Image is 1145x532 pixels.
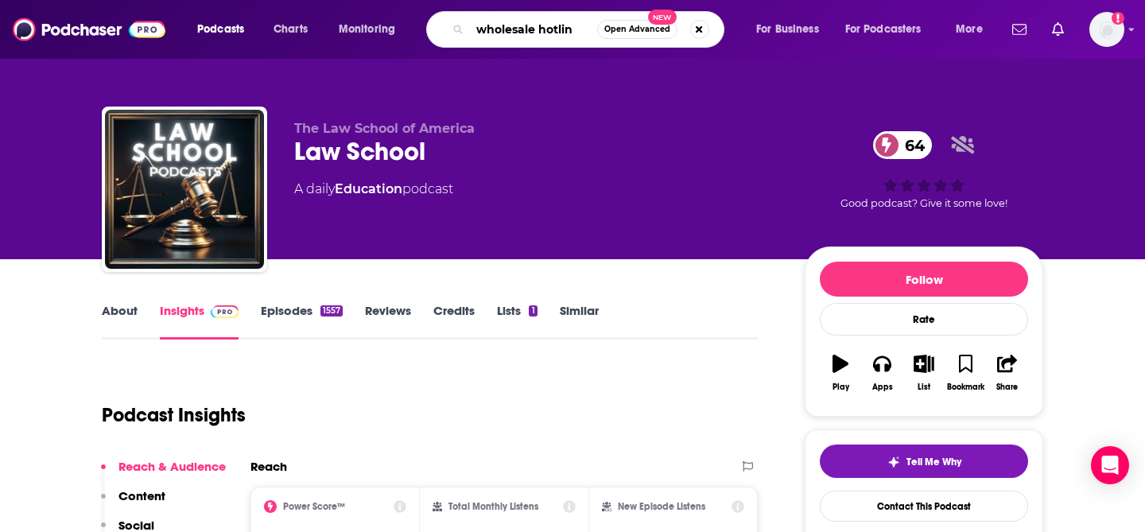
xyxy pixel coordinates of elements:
div: 64Good podcast? Give it some love! [805,121,1043,219]
span: Tell Me Why [906,456,961,468]
button: Play [820,344,861,402]
span: For Business [756,18,819,41]
a: Show notifications dropdown [1046,16,1070,43]
input: Search podcasts, credits, & more... [470,17,597,42]
span: Open Advanced [604,25,670,33]
span: The Law School of America [294,121,475,136]
span: Monitoring [339,18,395,41]
div: Search podcasts, credits, & more... [441,11,739,48]
button: open menu [835,17,945,42]
div: Open Intercom Messenger [1091,446,1129,484]
a: Similar [560,303,599,340]
span: 64 [889,131,933,159]
div: A daily podcast [294,180,453,199]
svg: Add a profile image [1112,12,1124,25]
a: 64 [873,131,933,159]
div: Bookmark [947,382,984,392]
h2: Total Monthly Listens [448,501,538,512]
span: New [648,10,677,25]
span: Charts [274,18,308,41]
h2: Reach [250,459,287,474]
img: User Profile [1089,12,1124,47]
a: Charts [263,17,317,42]
img: Law School [105,110,264,269]
a: Episodes1557 [261,303,343,340]
a: Education [335,181,402,196]
button: Open AdvancedNew [597,20,677,39]
a: Reviews [365,303,411,340]
img: Podchaser - Follow, Share and Rate Podcasts [13,14,165,45]
button: Apps [861,344,902,402]
div: Share [996,382,1018,392]
button: Show profile menu [1089,12,1124,47]
img: Podchaser Pro [211,305,239,318]
img: tell me why sparkle [887,456,900,468]
div: 1 [529,305,537,316]
button: Content [101,488,165,518]
button: Follow [820,262,1028,297]
button: open menu [745,17,839,42]
button: tell me why sparkleTell Me Why [820,445,1028,478]
span: Good podcast? Give it some love! [840,197,1007,209]
span: More [956,18,983,41]
span: Podcasts [197,18,244,41]
h2: New Episode Listens [618,501,705,512]
a: Contact This Podcast [820,491,1028,522]
p: Content [118,488,165,503]
h1: Podcast Insights [102,403,246,427]
div: Rate [820,303,1028,336]
button: Share [987,344,1028,402]
h2: Power Score™ [283,501,345,512]
span: For Podcasters [845,18,922,41]
a: Credits [433,303,475,340]
a: InsightsPodchaser Pro [160,303,239,340]
a: Lists1 [497,303,537,340]
button: open menu [945,17,1003,42]
button: open menu [328,17,416,42]
button: Bookmark [945,344,986,402]
button: Reach & Audience [101,459,226,488]
div: 1557 [320,305,343,316]
button: open menu [186,17,265,42]
a: Show notifications dropdown [1006,16,1033,43]
a: About [102,303,138,340]
p: Reach & Audience [118,459,226,474]
button: List [903,344,945,402]
div: Play [833,382,849,392]
div: List [918,382,930,392]
span: Logged in as mijal [1089,12,1124,47]
div: Apps [872,382,893,392]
